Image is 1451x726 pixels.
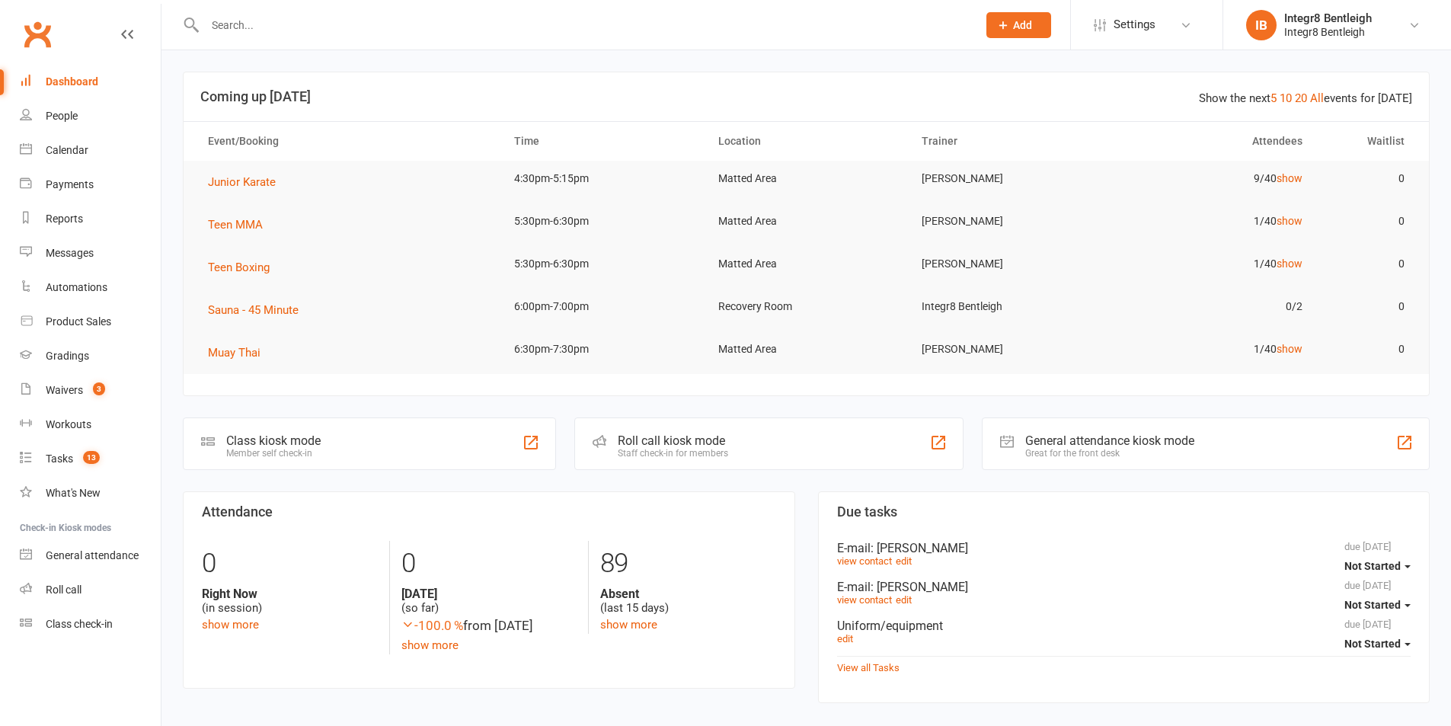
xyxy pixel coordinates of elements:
[83,451,100,464] span: 13
[837,633,853,644] a: edit
[600,587,775,616] div: (last 15 days)
[1277,257,1302,270] a: show
[618,433,728,448] div: Roll call kiosk mode
[908,122,1112,161] th: Trainer
[705,161,909,197] td: Matted Area
[46,453,73,465] div: Tasks
[46,584,81,596] div: Roll call
[208,216,273,234] button: Teen MMA
[705,289,909,325] td: Recovery Room
[1112,289,1316,325] td: 0/2
[1025,448,1194,459] div: Great for the front desk
[1277,172,1302,184] a: show
[208,175,276,189] span: Junior Karate
[401,587,577,616] div: (so far)
[1199,89,1412,107] div: Show the next events for [DATE]
[837,580,1411,594] div: E-mail
[46,418,91,430] div: Workouts
[208,218,263,232] span: Teen MMA
[226,433,321,448] div: Class kiosk mode
[908,246,1112,282] td: [PERSON_NAME]
[1344,630,1411,657] button: Not Started
[46,487,101,499] div: What's New
[46,110,78,122] div: People
[908,331,1112,367] td: [PERSON_NAME]
[208,173,286,191] button: Junior Karate
[837,662,900,673] a: View all Tasks
[46,213,83,225] div: Reports
[46,178,94,190] div: Payments
[500,331,705,367] td: 6:30pm-7:30pm
[208,303,299,317] span: Sauna - 45 Minute
[46,618,113,630] div: Class check-in
[1284,11,1372,25] div: Integr8 Bentleigh
[837,541,1411,555] div: E-mail
[1344,552,1411,580] button: Not Started
[208,301,309,319] button: Sauna - 45 Minute
[20,408,161,442] a: Workouts
[500,289,705,325] td: 6:00pm-7:00pm
[20,476,161,510] a: What's New
[705,246,909,282] td: Matted Area
[1295,91,1307,105] a: 20
[600,541,775,587] div: 89
[837,619,1411,633] div: Uniform/equipment
[46,247,94,259] div: Messages
[1270,91,1277,105] a: 5
[500,246,705,282] td: 5:30pm-6:30pm
[600,587,775,601] strong: Absent
[1344,599,1401,611] span: Not Started
[1344,560,1401,572] span: Not Started
[20,236,161,270] a: Messages
[20,539,161,573] a: General attendance kiosk mode
[1025,433,1194,448] div: General attendance kiosk mode
[20,202,161,236] a: Reports
[46,549,139,561] div: General attendance
[20,607,161,641] a: Class kiosk mode
[1112,122,1316,161] th: Attendees
[837,504,1411,520] h3: Due tasks
[908,203,1112,239] td: [PERSON_NAME]
[20,442,161,476] a: Tasks 13
[500,161,705,197] td: 4:30pm-5:15pm
[20,133,161,168] a: Calendar
[20,65,161,99] a: Dashboard
[986,12,1051,38] button: Add
[46,281,107,293] div: Automations
[500,203,705,239] td: 5:30pm-6:30pm
[1246,10,1277,40] div: IB
[1316,331,1418,367] td: 0
[226,448,321,459] div: Member self check-in
[208,344,271,362] button: Muay Thai
[1277,215,1302,227] a: show
[200,89,1412,104] h3: Coming up [DATE]
[1310,91,1324,105] a: All
[20,168,161,202] a: Payments
[93,382,105,395] span: 3
[1112,203,1316,239] td: 1/40
[20,99,161,133] a: People
[1013,19,1032,31] span: Add
[837,594,892,606] a: view contact
[705,203,909,239] td: Matted Area
[1112,161,1316,197] td: 9/40
[837,555,892,567] a: view contact
[896,555,912,567] a: edit
[1280,91,1292,105] a: 10
[500,122,705,161] th: Time
[871,541,968,555] span: : [PERSON_NAME]
[18,15,56,53] a: Clubworx
[1316,289,1418,325] td: 0
[1316,246,1418,282] td: 0
[46,315,111,328] div: Product Sales
[1344,638,1401,650] span: Not Started
[202,587,378,616] div: (in session)
[20,573,161,607] a: Roll call
[618,448,728,459] div: Staff check-in for members
[401,618,463,633] span: -100.0 %
[401,616,577,636] div: from [DATE]
[908,289,1112,325] td: Integr8 Bentleigh
[20,373,161,408] a: Waivers 3
[20,339,161,373] a: Gradings
[1316,161,1418,197] td: 0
